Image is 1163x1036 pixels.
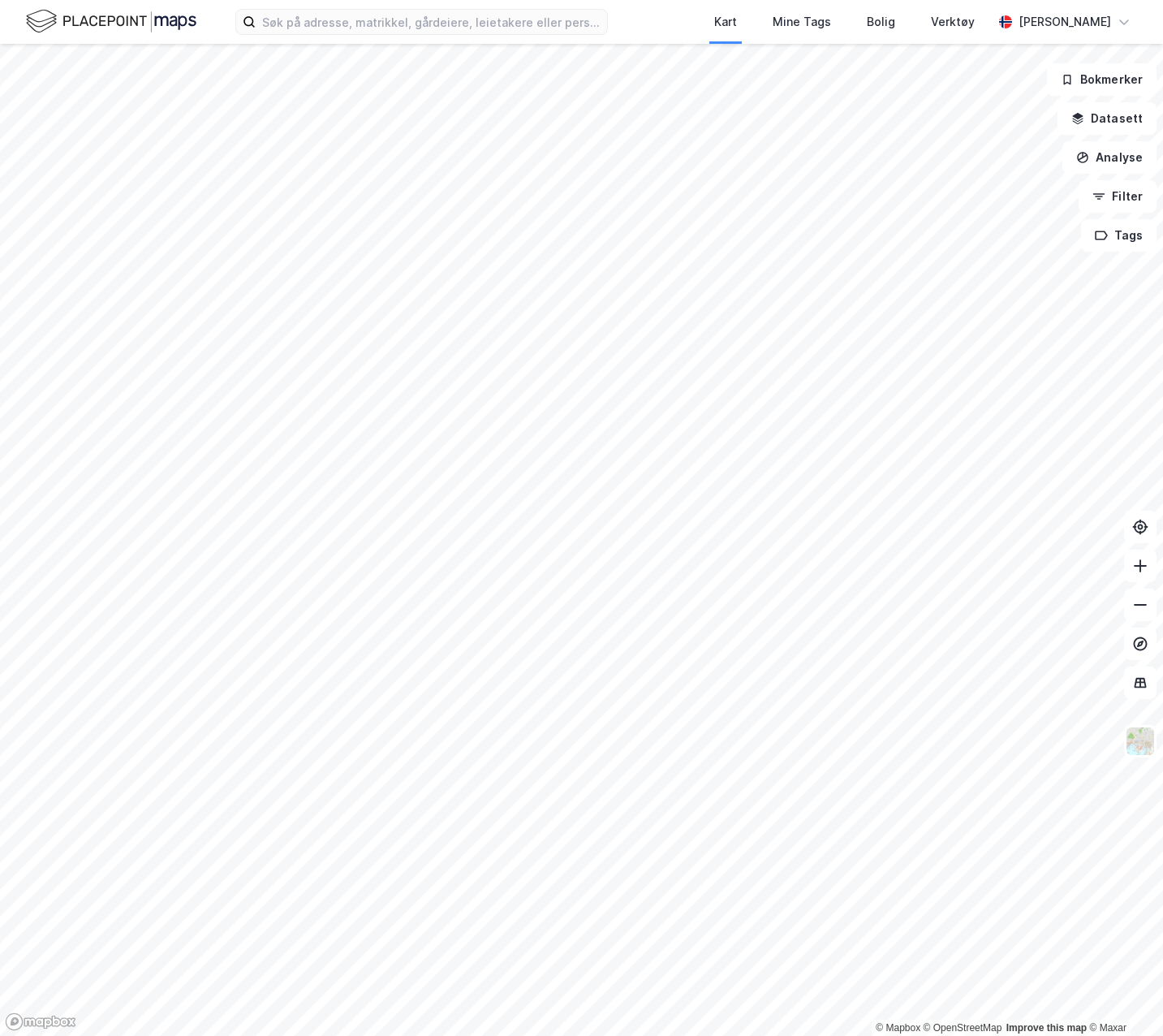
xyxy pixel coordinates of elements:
[876,1022,920,1034] a: Mapbox
[924,1022,1002,1034] a: OpenStreetMap
[1082,958,1163,1036] div: Kontrollprogram for chat
[26,7,196,36] img: logo.f888ab2527a4732fd821a326f86c7f29.svg
[1125,726,1156,757] img: Z
[1019,12,1111,32] div: [PERSON_NAME]
[1081,219,1157,252] button: Tags
[1006,1022,1087,1034] a: Improve this map
[773,12,831,32] div: Mine Tags
[1082,958,1163,1036] iframe: Chat Widget
[256,10,607,34] input: Søk på adresse, matrikkel, gårdeiere, leietakere eller personer
[1079,180,1157,213] button: Filter
[1047,63,1157,96] button: Bokmerker
[867,12,895,32] div: Bolig
[1057,102,1157,135] button: Datasett
[931,12,975,32] div: Verktøy
[5,1012,76,1031] a: Mapbox homepage
[714,12,737,32] div: Kart
[1062,141,1157,174] button: Analyse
